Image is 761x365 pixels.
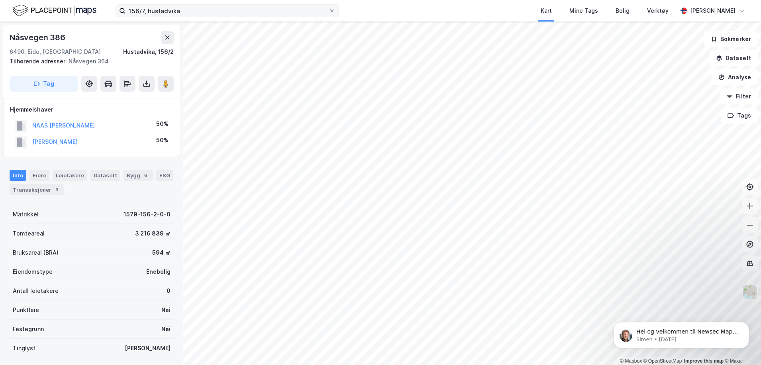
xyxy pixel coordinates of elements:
[10,184,64,195] div: Transaksjoner
[602,305,761,361] iframe: Intercom notifications message
[13,343,35,353] div: Tinglyst
[53,170,87,181] div: Leietakere
[10,31,67,44] div: Nåsvegen 386
[742,285,757,300] img: Z
[146,267,171,277] div: Enebolig
[13,267,53,277] div: Eiendomstype
[13,305,39,315] div: Punktleie
[620,358,642,364] a: Mapbox
[142,171,150,179] div: 6
[684,358,724,364] a: Improve this map
[126,5,329,17] input: Søk på adresse, matrikkel, gårdeiere, leietakere eller personer
[124,210,171,219] div: 1579-156-2-0-0
[161,305,171,315] div: Nei
[90,170,120,181] div: Datasett
[704,31,758,47] button: Bokmerker
[647,6,669,16] div: Verktøy
[53,186,61,194] div: 3
[616,6,630,16] div: Bolig
[13,248,59,257] div: Bruksareal (BRA)
[156,135,169,145] div: 50%
[123,47,174,57] div: Hustadvika, 156/2
[709,50,758,66] button: Datasett
[10,76,78,92] button: Tag
[569,6,598,16] div: Mine Tags
[135,229,171,238] div: 3 216 839 ㎡
[13,286,59,296] div: Antall leietakere
[10,58,69,65] span: Tilhørende adresser:
[167,286,171,296] div: 0
[10,47,101,57] div: 6490, Eide, [GEOGRAPHIC_DATA]
[720,88,758,104] button: Filter
[13,4,96,18] img: logo.f888ab2527a4732fd821a326f86c7f29.svg
[13,324,44,334] div: Festegrunn
[156,119,169,129] div: 50%
[712,69,758,85] button: Analyse
[643,358,682,364] a: OpenStreetMap
[124,170,153,181] div: Bygg
[690,6,736,16] div: [PERSON_NAME]
[541,6,552,16] div: Kart
[152,248,171,257] div: 594 ㎡
[161,324,171,334] div: Nei
[10,170,26,181] div: Info
[721,108,758,124] button: Tags
[10,105,173,114] div: Hjemmelshaver
[156,170,173,181] div: ESG
[10,57,167,66] div: Nåsvegen 364
[125,343,171,353] div: [PERSON_NAME]
[13,229,45,238] div: Tomteareal
[13,210,39,219] div: Matrikkel
[29,170,49,181] div: Eiere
